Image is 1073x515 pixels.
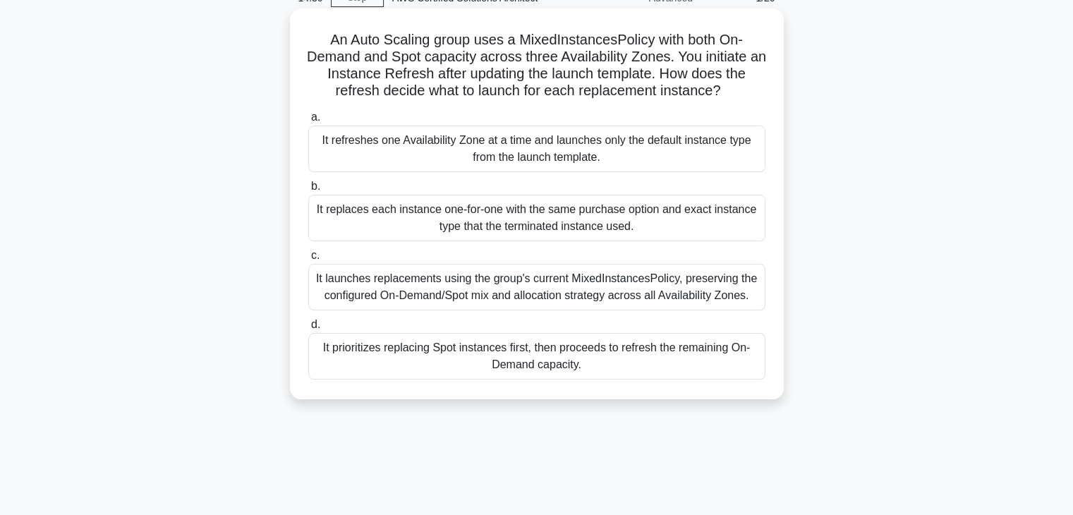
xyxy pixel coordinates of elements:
div: It replaces each instance one-for-one with the same purchase option and exact instance type that ... [308,195,765,241]
div: It prioritizes replacing Spot instances first, then proceeds to refresh the remaining On-Demand c... [308,333,765,380]
span: b. [311,180,320,192]
span: d. [311,318,320,330]
div: It launches replacements using the group's current MixedInstancesPolicy, preserving the configure... [308,264,765,310]
h5: An Auto Scaling group uses a MixedInstancesPolicy with both On-Demand and Spot capacity across th... [307,31,767,100]
div: It refreshes one Availability Zone at a time and launches only the default instance type from the... [308,126,765,172]
span: a. [311,111,320,123]
span: c. [311,249,320,261]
